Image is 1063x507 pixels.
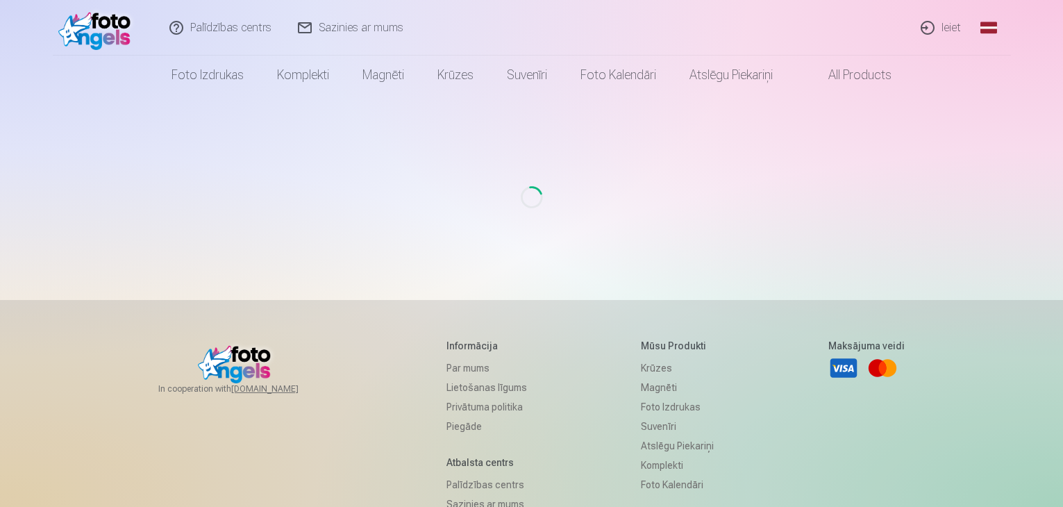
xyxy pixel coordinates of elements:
a: Mastercard [867,353,898,383]
a: Foto izdrukas [641,397,714,417]
a: Suvenīri [641,417,714,436]
a: Piegāde [446,417,527,436]
h5: Maksājuma veidi [828,339,905,353]
a: [DOMAIN_NAME] [231,383,332,394]
a: Krūzes [421,56,490,94]
img: /fa1 [58,6,138,50]
a: Foto kalendāri [641,475,714,494]
a: Par mums [446,358,527,378]
a: Komplekti [260,56,346,94]
span: In cooperation with [158,383,332,394]
a: Foto kalendāri [564,56,673,94]
a: Atslēgu piekariņi [673,56,789,94]
a: Palīdzības centrs [446,475,527,494]
a: Krūzes [641,358,714,378]
a: All products [789,56,908,94]
a: Komplekti [641,456,714,475]
h5: Atbalsta centrs [446,456,527,469]
a: Magnēti [346,56,421,94]
h5: Mūsu produkti [641,339,714,353]
a: Visa [828,353,859,383]
h5: Informācija [446,339,527,353]
a: Foto izdrukas [155,56,260,94]
a: Suvenīri [490,56,564,94]
a: Lietošanas līgums [446,378,527,397]
a: Atslēgu piekariņi [641,436,714,456]
a: Privātuma politika [446,397,527,417]
a: Magnēti [641,378,714,397]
